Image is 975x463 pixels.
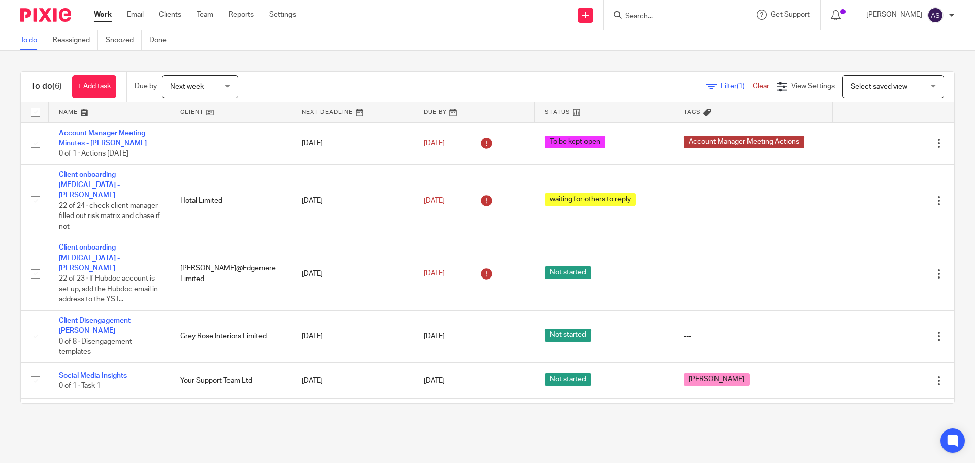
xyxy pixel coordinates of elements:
[127,10,144,20] a: Email
[684,269,823,279] div: ---
[291,399,413,435] td: [DATE]
[59,372,127,379] a: Social Media Insights
[135,81,157,91] p: Due by
[170,399,291,435] td: Oakwood Valuation Surveyors Ltd
[159,10,181,20] a: Clients
[291,164,413,237] td: [DATE]
[170,362,291,398] td: Your Support Team Ltd
[59,275,158,303] span: 22 of 23 · If Hubdoc account is set up, add the Hubdoc email in address to the YST...
[229,10,254,20] a: Reports
[684,331,823,342] div: ---
[149,30,174,50] a: Done
[20,30,45,50] a: To do
[59,244,120,272] a: Client onboarding [MEDICAL_DATA] - [PERSON_NAME]
[721,83,753,90] span: Filter
[20,8,71,22] img: Pixie
[170,237,291,311] td: [PERSON_NAME]@Edgemere Limited
[59,202,160,230] span: 22 of 24 · check client manager filled out risk matrix and chase if not
[31,81,62,92] h1: To do
[424,197,445,204] span: [DATE]
[170,311,291,363] td: Grey Rose Interiors Limited
[52,82,62,90] span: (6)
[424,140,445,147] span: [DATE]
[59,382,101,389] span: 0 of 1 · Task 1
[197,10,213,20] a: Team
[291,122,413,164] td: [DATE]
[170,83,204,90] span: Next week
[170,164,291,237] td: Hotal Limited
[545,193,636,206] span: waiting for others to reply
[291,237,413,311] td: [DATE]
[291,311,413,363] td: [DATE]
[269,10,296,20] a: Settings
[94,10,112,20] a: Work
[771,11,810,18] span: Get Support
[737,83,745,90] span: (1)
[59,338,132,356] span: 0 of 8 · Disengagement templates
[59,150,128,157] span: 0 of 1 · Actions [DATE]
[927,7,944,23] img: svg%3E
[424,270,445,277] span: [DATE]
[684,136,804,148] span: Account Manager Meeting Actions
[106,30,142,50] a: Snoozed
[545,266,591,279] span: Not started
[72,75,116,98] a: + Add task
[59,317,135,334] a: Client Disengagement - [PERSON_NAME]
[53,30,98,50] a: Reassigned
[791,83,835,90] span: View Settings
[753,83,769,90] a: Clear
[684,196,823,206] div: ---
[424,377,445,384] span: [DATE]
[545,373,591,386] span: Not started
[866,10,922,20] p: [PERSON_NAME]
[684,109,701,115] span: Tags
[684,373,750,386] span: [PERSON_NAME]
[59,130,147,147] a: Account Manager Meeting Minutes - [PERSON_NAME]
[851,83,907,90] span: Select saved view
[291,362,413,398] td: [DATE]
[59,171,120,199] a: Client onboarding [MEDICAL_DATA] - [PERSON_NAME]
[624,12,716,21] input: Search
[545,136,605,148] span: To be kept open
[424,333,445,340] span: [DATE]
[545,329,591,342] span: Not started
